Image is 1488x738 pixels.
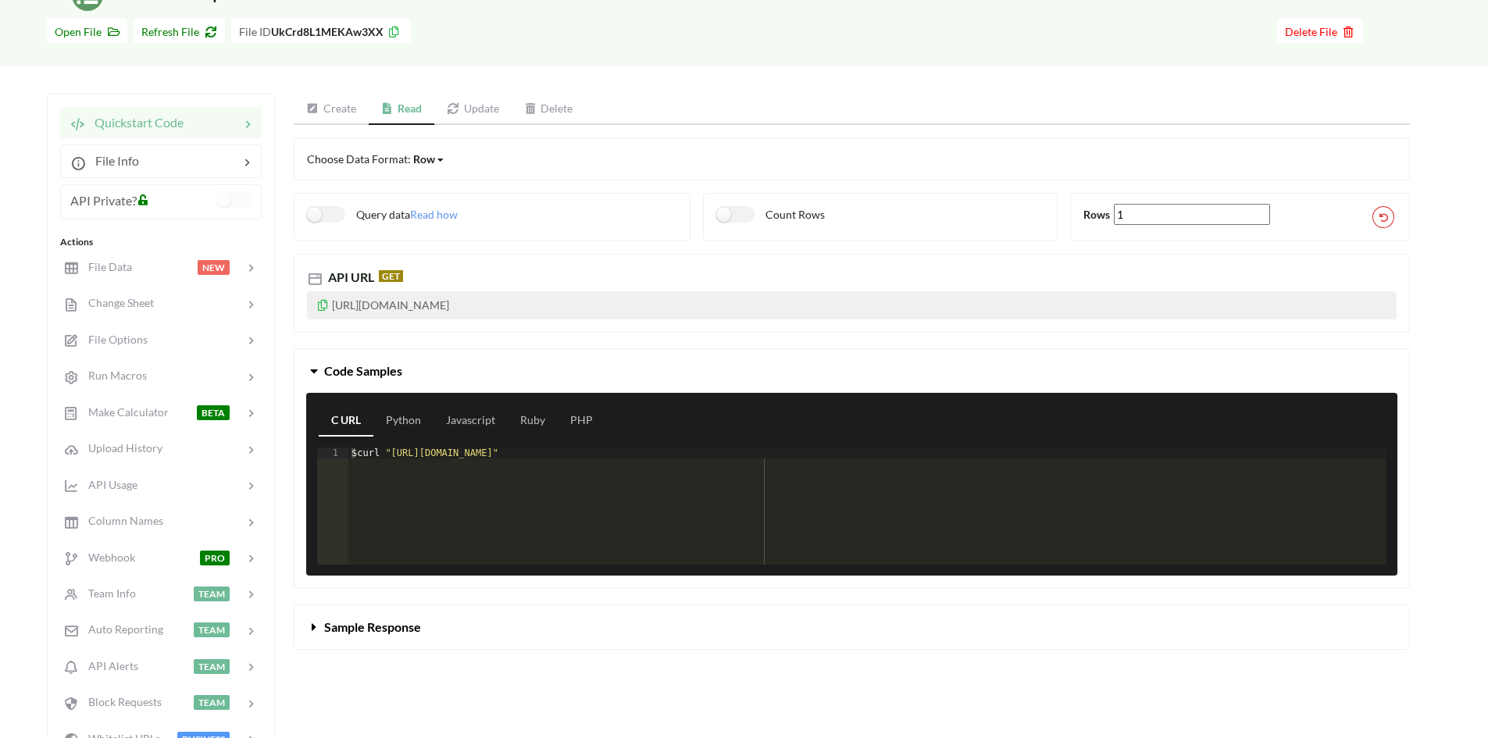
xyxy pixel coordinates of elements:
div: Actions [60,235,262,249]
span: Code Samples [324,363,402,378]
span: TEAM [194,622,230,637]
span: File Options [79,333,148,346]
span: API Usage [79,478,137,491]
span: Webhook [79,551,135,564]
span: TEAM [194,695,230,710]
span: Change Sheet [79,296,154,309]
b: UkCrd8L1MEKAw3XX [271,25,384,38]
span: API URL [325,269,374,284]
span: File Data [79,260,132,273]
span: Delete File [1285,25,1355,38]
span: Upload History [79,441,162,455]
div: Row [413,151,435,167]
span: File Info [86,153,139,168]
span: TEAM [194,659,230,674]
button: Delete File [1277,19,1363,43]
span: Open File [55,25,120,38]
span: NEW [198,260,230,275]
span: Read how [410,208,458,221]
button: Code Samples [294,349,1409,393]
button: Open File [47,19,127,43]
a: Ruby [508,405,558,437]
span: Refresh File [141,25,217,38]
a: Read [369,94,435,125]
button: Sample Response [294,605,1409,649]
span: API Private? [70,193,137,208]
a: PHP [558,405,605,437]
a: Delete [512,94,586,125]
span: Sample Response [324,619,421,634]
p: [URL][DOMAIN_NAME] [307,291,1397,319]
span: PRO [200,551,230,565]
span: API Alerts [79,659,138,672]
span: Make Calculator [79,405,169,419]
span: File ID [239,25,271,38]
div: 1 [317,447,348,458]
b: Rows [1083,208,1110,221]
a: Create [294,94,369,125]
span: Choose Data Format: [307,152,445,166]
span: Team Info [79,586,136,600]
label: Query data [307,206,410,223]
label: Count Rows [716,206,825,223]
a: Python [373,405,434,437]
span: Quickstart Code [85,115,184,130]
span: TEAM [194,586,230,601]
span: Column Names [79,514,163,527]
span: Run Macros [79,369,147,382]
span: BETA [197,405,230,420]
span: Block Requests [79,695,162,708]
a: C URL [319,405,373,437]
span: Auto Reporting [79,622,163,636]
button: Refresh File [134,19,225,43]
a: Javascript [434,405,508,437]
span: GET [379,270,403,282]
a: Update [434,94,512,125]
